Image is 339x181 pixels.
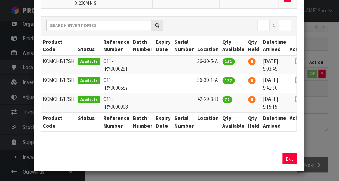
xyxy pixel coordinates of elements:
[223,58,235,65] span: 151
[132,113,155,131] th: Batch Number
[248,77,256,84] span: 0
[196,93,221,113] td: 42-29-3-B
[41,36,76,55] th: Product Code
[221,113,247,131] th: Qty Available
[223,96,232,103] span: 72
[41,93,76,113] td: KCMCHB17SH
[248,96,256,103] span: 0
[261,74,288,93] td: [DATE] 9:41:30
[78,77,100,84] span: Available
[288,36,308,55] th: Action
[261,113,288,131] th: Datetime Arrived
[223,77,235,84] span: 132
[196,74,221,93] td: 36-30-1-A
[196,55,221,74] td: 36-30-5-A
[257,20,270,31] a: ←
[247,36,261,55] th: Qty Held
[248,58,256,65] span: 0
[196,113,221,131] th: Location
[155,113,173,131] th: Expiry Date
[78,96,100,103] span: Available
[261,93,288,113] td: [DATE] 9:15:15
[288,113,308,131] th: Action
[155,36,173,55] th: Expiry Date
[261,55,288,74] td: [DATE] 9:03:49
[41,74,76,93] td: KCMCHB17SH
[102,36,132,55] th: Reference Number
[76,36,102,55] th: Status
[247,113,261,131] th: Qty Held
[102,113,132,131] th: Reference Number
[132,36,155,55] th: Batch Number
[46,20,151,31] input: Search inventories
[102,93,132,113] td: C11-IRY0000908
[196,36,221,55] th: Location
[78,58,100,65] span: Available
[279,20,291,31] a: →
[269,20,279,31] a: 1
[173,36,196,55] th: Serial Number
[283,153,297,164] button: Exit
[221,36,247,55] th: Qty Available
[41,55,76,74] td: KCMCHB17SH
[102,55,132,74] td: C11-IRY0000291
[174,20,291,32] nav: Page navigation
[76,113,102,131] th: Status
[261,36,288,55] th: Datetime Arrived
[102,74,132,93] td: C11-IRY0000687
[41,113,76,131] th: Product Code
[173,113,196,131] th: Serial Number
